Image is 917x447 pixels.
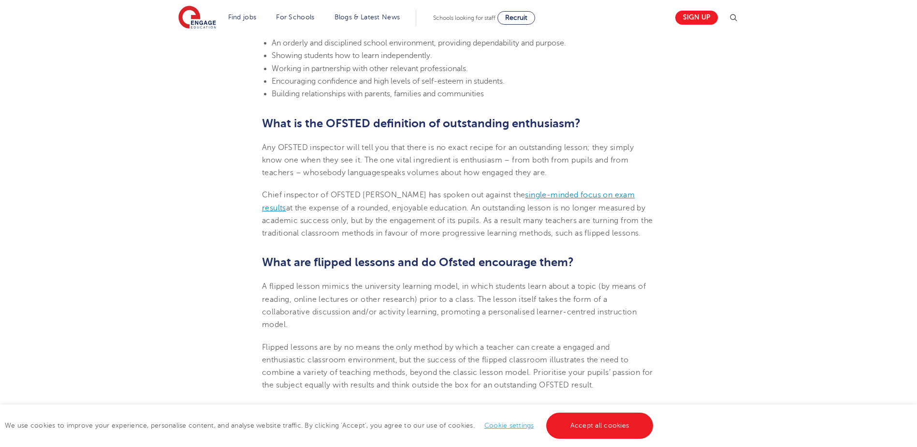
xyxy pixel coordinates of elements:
[272,89,484,98] span: Building relationships with parents, families and communities
[272,51,432,60] span: Showing students how to learn independently.
[433,15,495,21] span: Schools looking for staff
[228,14,257,21] a: Find jobs
[262,117,450,130] span: What is the OFSTED definition of o
[262,191,525,199] span: Chief inspector of OFSTED [PERSON_NAME] has spoken out against the
[272,64,468,73] span: Working in partnership with other relevant professionals.
[327,168,380,177] span: body language
[381,168,547,177] span: speaks volumes about how engaged they are.
[262,204,653,238] span: at the expense of a rounded, enjoyable education. An outstanding lesson is no longer measured by ...
[335,14,400,21] a: Blogs & Latest News
[272,39,566,47] span: An orderly and disciplined school environment, providing dependability and purpose.
[276,14,314,21] a: For Schools
[178,6,216,30] img: Engage Education
[546,413,654,439] a: Accept all cookies
[450,117,581,130] span: utstanding enthusiasm?
[262,282,646,329] span: A flipped lesson mimics the university learning model, in which students learn about a topic (by ...
[262,191,635,212] a: single-minded focus on exam results
[484,422,534,429] a: Cookie settings
[505,14,527,21] span: Recruit
[675,11,718,25] a: Sign up
[272,77,505,86] span: Encouraging confidence and high levels of self-esteem in students.
[262,255,574,269] span: What are flipped lessons and do Ofsted encourage them?
[497,11,535,25] a: Recruit
[262,143,634,178] span: Any OFSTED inspector will tell you that there is no exact recipe for an outstanding lesson; they ...
[262,343,653,390] span: Flipped lessons are by no means the only method by which a teacher can create a engaged and enthu...
[5,422,655,429] span: We use cookies to improve your experience, personalise content, and analyse website traffic. By c...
